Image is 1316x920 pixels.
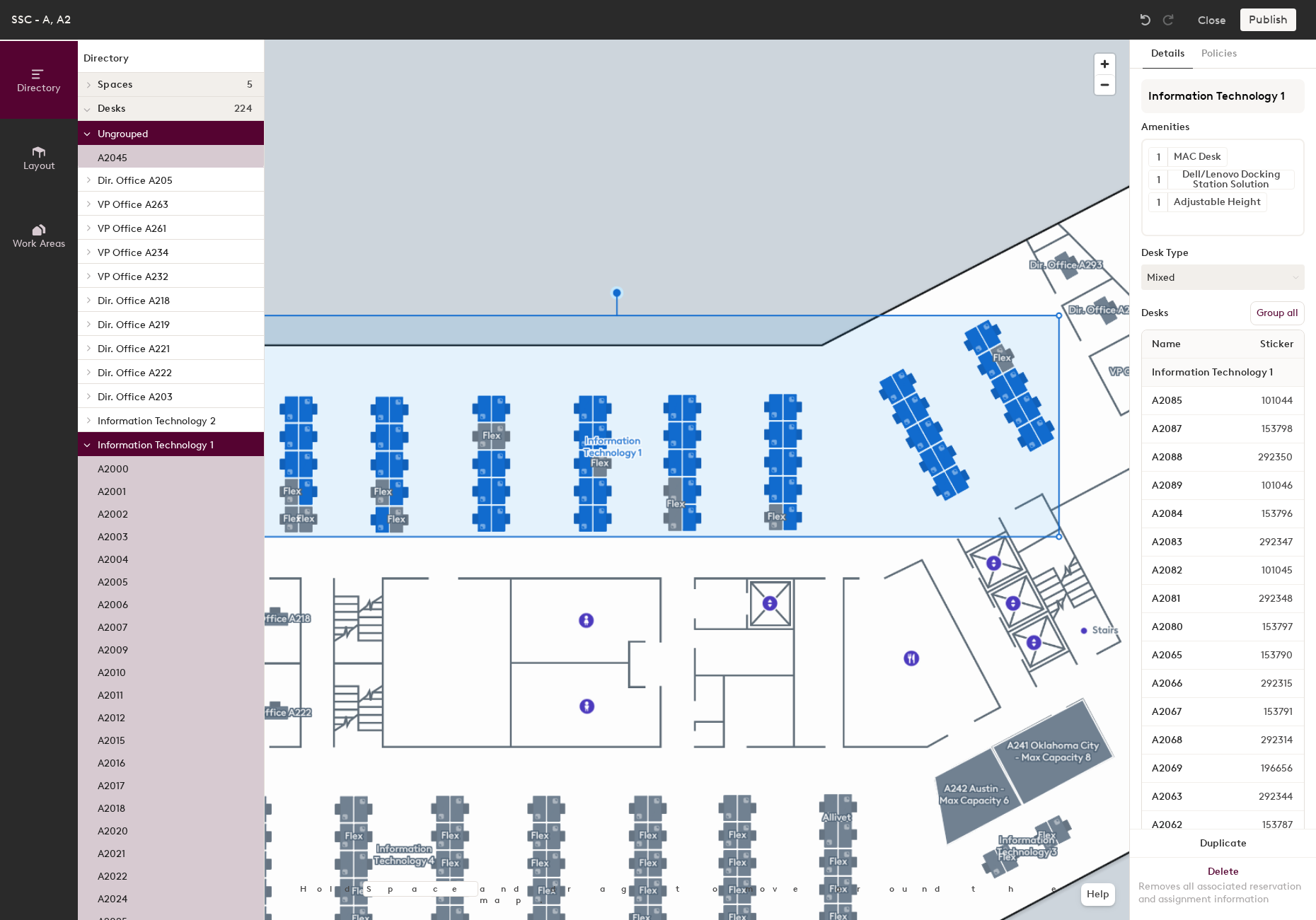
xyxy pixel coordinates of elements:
[98,595,128,611] p: A2006
[1145,815,1228,835] input: Unnamed desk
[1228,619,1301,635] span: 153797
[98,844,125,860] p: A2021
[98,640,128,656] p: A2009
[1227,761,1301,776] span: 196656
[98,889,127,905] p: A2024
[98,295,170,307] span: Dir. Office A218
[1130,858,1316,920] button: DeleteRemoves all associated reservation and assignment information
[98,753,125,769] p: A2016
[1161,13,1175,27] img: Redo
[98,482,126,498] p: A2001
[1145,787,1225,807] input: Unnamed desk
[1145,448,1224,467] input: Unnamed desk
[247,79,253,91] span: 5
[234,103,253,115] span: 224
[1145,391,1228,411] input: Unnamed desk
[98,79,133,91] span: Spaces
[1225,535,1301,550] span: 292347
[23,160,55,172] span: Layout
[98,730,125,747] p: A2015
[1145,730,1227,750] input: Unnamed desk
[1149,193,1167,211] button: 1
[1167,193,1266,211] div: Adjustable Height
[1130,829,1316,858] button: Duplicate
[98,776,125,792] p: A2017
[98,572,128,588] p: A2005
[98,175,173,187] span: Dir. Office A205
[98,367,172,379] span: Dir. Office A222
[98,866,127,883] p: A2022
[1193,40,1245,69] button: Policies
[98,103,125,115] span: Desks
[98,319,170,331] span: Dir. Office A219
[1145,702,1230,722] input: Unnamed desk
[98,271,168,283] span: VP Office A232
[1227,648,1301,663] span: 153790
[1141,308,1168,319] div: Desks
[1145,360,1280,385] span: Information Technology 1
[98,527,128,543] p: A2003
[98,549,128,566] p: A2004
[98,247,168,259] span: VP Office A234
[1227,676,1301,692] span: 292315
[1228,421,1301,437] span: 153798
[1145,674,1227,694] input: Unnamed desk
[1225,591,1301,607] span: 292348
[1228,478,1301,494] span: 101046
[1228,817,1301,833] span: 153787
[1145,589,1225,609] input: Unnamed desk
[1141,122,1305,133] div: Amenities
[1141,264,1305,290] button: Mixed
[1157,150,1160,165] span: 1
[1157,173,1160,187] span: 1
[1167,148,1227,166] div: MAC Desk
[1145,646,1227,665] input: Unnamed desk
[1198,8,1226,31] button: Close
[98,617,127,634] p: A2007
[1157,195,1160,210] span: 1
[98,798,125,815] p: A2018
[1143,40,1193,69] button: Details
[1225,789,1301,805] span: 292344
[1167,170,1294,189] div: Dell/Lenovo Docking Station Solution
[98,223,166,235] span: VP Office A261
[1138,880,1308,906] div: Removes all associated reservation and assignment information
[1145,617,1228,637] input: Unnamed desk
[1227,733,1301,748] span: 292314
[1250,301,1305,325] button: Group all
[98,128,148,140] span: Ungrouped
[1149,148,1167,166] button: 1
[1145,476,1228,496] input: Unnamed desk
[1145,561,1228,581] input: Unnamed desk
[13,238,65,250] span: Work Areas
[1253,332,1301,357] span: Sticker
[98,148,127,164] p: A2045
[1138,13,1153,27] img: Undo
[1145,504,1228,524] input: Unnamed desk
[78,51,264,73] h1: Directory
[98,504,128,520] p: A2002
[98,685,123,701] p: A2011
[1141,248,1305,259] div: Desk Type
[98,343,170,355] span: Dir. Office A221
[1228,506,1301,522] span: 153796
[1145,532,1225,552] input: Unnamed desk
[17,82,61,94] span: Directory
[1228,393,1301,409] span: 101044
[98,459,129,475] p: A2000
[98,663,126,679] p: A2010
[1224,450,1301,465] span: 292350
[1145,419,1228,439] input: Unnamed desk
[98,199,168,211] span: VP Office A263
[98,708,125,724] p: A2012
[1149,170,1167,189] button: 1
[98,439,214,451] span: Information Technology 1
[98,415,216,427] span: Information Technology 2
[98,391,173,403] span: Dir. Office A203
[98,821,128,837] p: A2020
[1145,759,1227,779] input: Unnamed desk
[1230,704,1301,720] span: 153791
[1228,563,1301,578] span: 101045
[1145,332,1188,357] span: Name
[1081,883,1115,906] button: Help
